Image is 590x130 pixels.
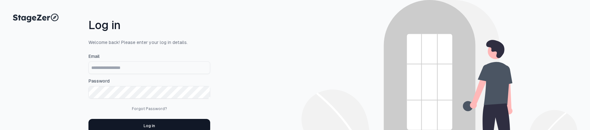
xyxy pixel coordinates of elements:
[132,106,167,111] a: Forgot Password?
[88,39,210,46] span: Welcome back! Please enter your log in details.
[88,53,100,59] span: Email
[88,78,110,84] span: Password
[144,123,155,128] div: Log in
[88,19,210,32] h1: Log in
